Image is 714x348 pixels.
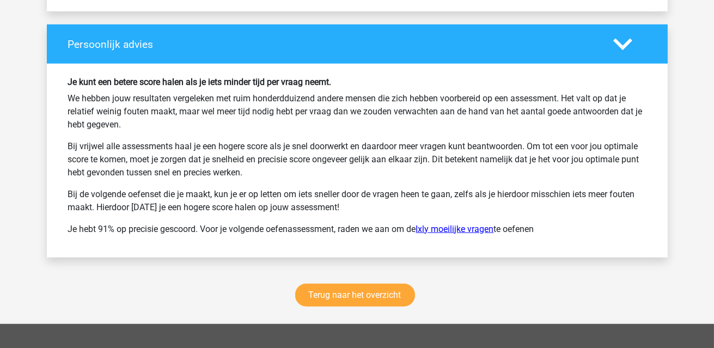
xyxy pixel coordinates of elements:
[68,92,646,131] p: We hebben jouw resultaten vergeleken met ruim honderdduizend andere mensen die zich hebben voorbe...
[295,284,415,307] a: Terug naar het overzicht
[416,224,494,234] a: Ixly moeilijke vragen
[68,38,597,51] h4: Persoonlijk advies
[68,77,646,87] h6: Je kunt een betere score halen als je iets minder tijd per vraag neemt.
[68,223,646,236] p: Je hebt 91% op precisie gescoord. Voor je volgende oefenassessment, raden we aan om de te oefenen
[68,188,646,214] p: Bij de volgende oefenset die je maakt, kun je er op letten om iets sneller door de vragen heen te...
[68,140,646,179] p: Bij vrijwel alle assessments haal je een hogere score als je snel doorwerkt en daardoor meer vrag...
